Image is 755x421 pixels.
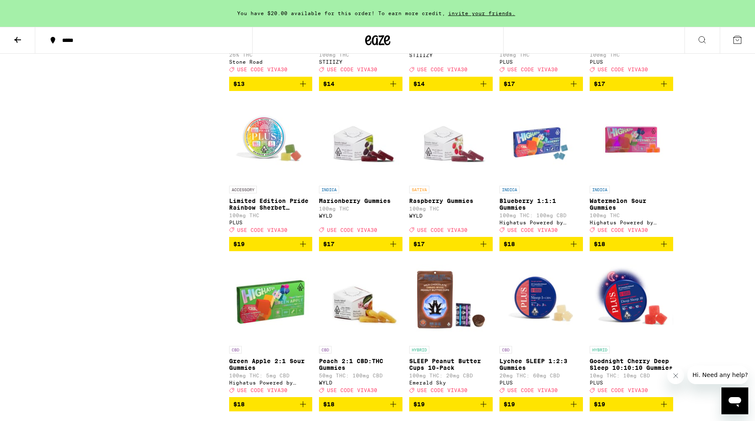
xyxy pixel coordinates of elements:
span: $19 [233,241,245,247]
div: WYLD [319,380,402,385]
button: Add to bag [590,77,673,91]
span: USE CODE VIVA30 [598,387,648,393]
div: STIIIZY [319,59,402,65]
p: 100mg THC [590,52,673,57]
p: Limited Edition Pride Rainbow Sherbet Gummies [229,198,313,211]
span: $19 [413,401,425,408]
a: Open page for Raspberry Gummies from WYLD [409,98,493,237]
span: USE CODE VIVA30 [507,67,558,73]
p: 100mg THC: 5mg CBD [229,373,313,378]
p: Green Apple 2:1 Sour Gummies [229,358,313,371]
p: HYBRID [590,346,610,353]
p: SLEEP Peanut Butter Cups 10-Pack [409,358,493,371]
span: USE CODE VIVA30 [598,67,648,73]
div: Emerald Sky [409,380,493,385]
p: Lychee SLEEP 1:2:3 Gummies [499,358,583,371]
span: $14 [413,81,425,87]
span: USE CODE VIVA30 [598,227,648,233]
p: HYBRID [409,346,429,353]
img: PLUS - Lychee SLEEP 1:2:3 Gummies [499,258,583,342]
span: USE CODE VIVA30 [327,227,377,233]
iframe: Message from company [687,366,748,384]
div: PLUS [499,59,583,65]
iframe: Close message [667,367,684,384]
a: Open page for Goodnight Cherry Deep Sleep 10:10:10 Gummies from PLUS [590,258,673,397]
button: Add to bag [229,77,313,91]
span: $18 [233,401,245,408]
button: Add to bag [319,397,402,411]
p: ACCESSORY [229,186,257,193]
span: USE CODE VIVA30 [507,227,558,233]
a: Open page for Blueberry 1:1:1 Gummies from Highatus Powered by Cannabiotix [499,98,583,237]
div: PLUS [590,380,673,385]
span: $13 [233,81,245,87]
p: INDICA [319,186,339,193]
p: 100mg THC [319,52,402,57]
p: 100mg THC [409,206,493,211]
p: 10mg THC: 10mg CBD [590,373,673,378]
span: You have $20.00 available for this order! To earn more credit, [237,10,445,16]
button: Add to bag [229,397,313,411]
span: USE CODE VIVA30 [237,227,287,233]
button: Add to bag [319,77,402,91]
a: Open page for Limited Edition Pride Rainbow Sherbet Gummies from PLUS [229,98,313,237]
img: WYLD - Peach 2:1 CBD:THC Gummies [319,258,402,342]
span: $18 [323,401,334,408]
span: USE CODE VIVA30 [417,227,468,233]
img: WYLD - Raspberry Gummies [409,98,493,182]
p: 20mg THC: 60mg CBD [499,373,583,378]
div: PLUS [499,380,583,385]
div: WYLD [319,213,402,218]
p: Blueberry 1:1:1 Gummies [499,198,583,211]
p: 50mg THC: 100mg CBD [319,373,402,378]
p: SATIVA [409,186,429,193]
span: $17 [504,81,515,87]
span: $14 [323,81,334,87]
img: Highatus Powered by Cannabiotix - Watermelon Sour Gummies [590,98,673,182]
div: Stone Road [229,59,313,65]
span: USE CODE VIVA30 [417,387,468,393]
img: Emerald Sky - SLEEP Peanut Butter Cups 10-Pack [409,258,493,342]
span: USE CODE VIVA30 [327,387,377,393]
span: $17 [594,81,605,87]
img: Highatus Powered by Cannabiotix - Blueberry 1:1:1 Gummies [499,98,583,182]
p: Watermelon Sour Gummies [590,198,673,211]
div: PLUS [229,220,313,225]
a: Open page for Marionberry Gummies from WYLD [319,98,402,237]
p: CBD [319,346,332,353]
p: 100mg THC: 20mg CBD [409,373,493,378]
img: PLUS - Goodnight Cherry Deep Sleep 10:10:10 Gummies [590,258,673,342]
button: Add to bag [409,77,493,91]
span: $19 [504,401,515,408]
span: USE CODE VIVA30 [327,67,377,73]
div: PLUS [590,59,673,65]
button: Add to bag [499,77,583,91]
a: Open page for Watermelon Sour Gummies from Highatus Powered by Cannabiotix [590,98,673,237]
p: CBD [229,346,242,353]
p: Marionberry Gummies [319,198,402,204]
div: WYLD [409,213,493,218]
p: 26% THC [229,52,313,57]
img: WYLD - Marionberry Gummies [319,98,402,182]
button: Add to bag [590,237,673,251]
div: Highatus Powered by Cannabiotix [229,380,313,385]
button: Add to bag [409,237,493,251]
a: Open page for Lychee SLEEP 1:2:3 Gummies from PLUS [499,258,583,397]
span: USE CODE VIVA30 [237,387,287,393]
p: INDICA [590,186,610,193]
span: $18 [594,241,605,247]
button: Add to bag [499,397,583,411]
span: invite your friends. [445,10,518,16]
span: $17 [323,241,334,247]
p: 100mg THC [229,213,313,218]
span: USE CODE VIVA30 [417,67,468,73]
p: Raspberry Gummies [409,198,493,204]
p: 100mg THC [319,206,402,211]
p: 100mg THC [499,52,583,57]
button: Add to bag [499,237,583,251]
span: $17 [413,241,425,247]
div: Highatus Powered by Cannabiotix [499,220,583,225]
iframe: Button to launch messaging window [721,387,748,414]
p: INDICA [499,186,520,193]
